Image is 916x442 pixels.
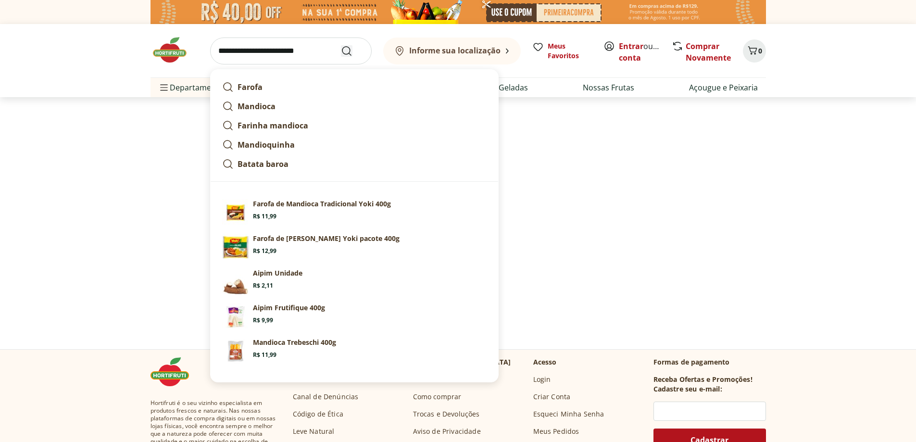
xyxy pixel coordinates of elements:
img: Principal [222,338,249,365]
input: search [210,38,372,64]
a: Como comprar [413,392,462,402]
a: Código de Ética [293,409,343,419]
button: Carrinho [743,39,766,63]
button: Submit Search [341,45,364,57]
img: Principal [222,199,249,226]
a: Aviso de Privacidade [413,427,481,436]
span: ou [619,40,662,63]
p: Farofa de [PERSON_NAME] Yoki pacote 400g [253,234,400,243]
a: Login [533,375,551,384]
span: R$ 12,99 [253,247,276,255]
span: Meus Favoritos [548,41,592,61]
img: Aipim Unidade [222,268,249,295]
a: Mandioca [218,97,490,116]
a: Farofa [218,77,490,97]
p: Aipim Unidade [253,268,302,278]
a: Criar conta [619,41,672,63]
span: R$ 2,11 [253,282,273,290]
p: Farofa de Mandioca Tradicional Yoki 400g [253,199,391,209]
strong: Farofa [238,82,263,92]
a: Farofa de [PERSON_NAME] Yoki pacote 400gR$ 12,99 [218,230,490,265]
a: Trocas e Devoluções [413,409,480,419]
a: Batata baroa [218,154,490,174]
h3: Cadastre seu e-mail: [653,384,722,394]
a: Comprar Novamente [686,41,731,63]
b: Informe sua localização [409,45,501,56]
span: R$ 11,99 [253,351,276,359]
span: Departamentos [158,76,227,99]
a: Mandioquinha [218,135,490,154]
strong: Batata baroa [238,159,289,169]
a: Farinha mandioca [218,116,490,135]
span: 0 [758,46,762,55]
a: Entrar [619,41,643,51]
img: Hortifruti [151,36,199,64]
p: Acesso [533,357,557,367]
strong: Mandioca [238,101,276,112]
a: PrincipalFarofa de Mandioca Tradicional Yoki 400gR$ 11,99 [218,195,490,230]
a: Meus Pedidos [533,427,579,436]
a: Criar Conta [533,392,571,402]
button: Menu [158,76,170,99]
p: Formas de pagamento [653,357,766,367]
p: Mandioca Trebeschi 400g [253,338,336,347]
a: Meus Favoritos [532,41,592,61]
button: Informe sua localização [383,38,521,64]
img: Principal [222,303,249,330]
strong: Mandioquinha [238,139,295,150]
a: Esqueci Minha Senha [533,409,604,419]
img: Hortifruti [151,357,199,386]
a: Açougue e Peixaria [689,82,758,93]
a: Aipim UnidadeAipim UnidadeR$ 2,11 [218,265,490,299]
a: PrincipalMandioca Trebeschi 400gR$ 11,99 [218,334,490,368]
a: Leve Natural [293,427,335,436]
a: Nossas Frutas [583,82,634,93]
strong: Farinha mandioca [238,120,308,131]
p: Aipim Frutifique 400g [253,303,325,313]
span: R$ 9,99 [253,316,273,324]
a: Canal de Denúncias [293,392,359,402]
a: PrincipalAipim Frutifique 400gR$ 9,99 [218,299,490,334]
span: R$ 11,99 [253,213,276,220]
h3: Receba Ofertas e Promoções! [653,375,753,384]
